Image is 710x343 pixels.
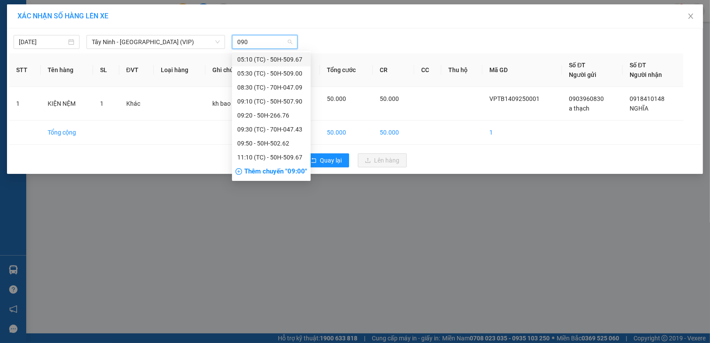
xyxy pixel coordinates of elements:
[380,95,399,102] span: 50.000
[687,13,694,20] span: close
[41,121,93,145] td: Tổng cộng
[237,69,305,78] div: 05:30 (TC) - 50H-509.00
[630,71,662,78] span: Người nhận
[237,111,305,120] div: 09:20 - 50H-266.76
[630,95,665,102] span: 0918410148
[414,53,441,87] th: CC
[237,152,305,162] div: 11:10 (TC) - 50H-509.67
[119,87,154,121] td: Khác
[9,53,41,87] th: STT
[237,125,305,134] div: 09:30 (TC) - 70H-047.43
[569,95,604,102] span: 0903960830
[17,12,108,20] span: XÁC NHẬN SỐ HÀNG LÊN XE
[482,121,562,145] td: 1
[569,71,596,78] span: Người gửi
[569,105,589,112] span: a thạch
[311,157,317,164] span: rollback
[373,53,414,87] th: CR
[93,53,119,87] th: SL
[482,53,562,87] th: Mã GD
[441,53,482,87] th: Thu hộ
[212,100,254,107] span: kh bao hư, rách
[237,83,305,92] div: 08:30 (TC) - 70H-047.09
[236,168,242,175] span: plus-circle
[327,95,346,102] span: 50.000
[215,39,220,45] span: down
[630,62,646,69] span: Số ĐT
[237,97,305,106] div: 09:10 (TC) - 50H-507.90
[19,37,66,47] input: 14/09/2025
[205,53,275,87] th: Ghi chú
[119,53,154,87] th: ĐVT
[320,53,373,87] th: Tổng cước
[489,95,540,102] span: VPTB1409250001
[154,53,205,87] th: Loại hàng
[320,121,373,145] td: 50.000
[630,105,648,112] span: NGHĨA
[569,62,585,69] span: Số ĐT
[92,35,220,49] span: Tây Ninh - Sài Gòn (VIP)
[679,4,703,29] button: Close
[320,156,342,165] span: Quay lại
[41,87,93,121] td: KIỆN NỆM
[373,121,414,145] td: 50.000
[9,87,41,121] td: 1
[304,153,349,167] button: rollbackQuay lại
[41,53,93,87] th: Tên hàng
[237,139,305,148] div: 09:50 - 50H-502.62
[232,164,311,179] div: Thêm chuyến " 09:00 "
[237,55,305,64] div: 05:10 (TC) - 50H-509.67
[358,153,407,167] button: uploadLên hàng
[100,100,104,107] span: 1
